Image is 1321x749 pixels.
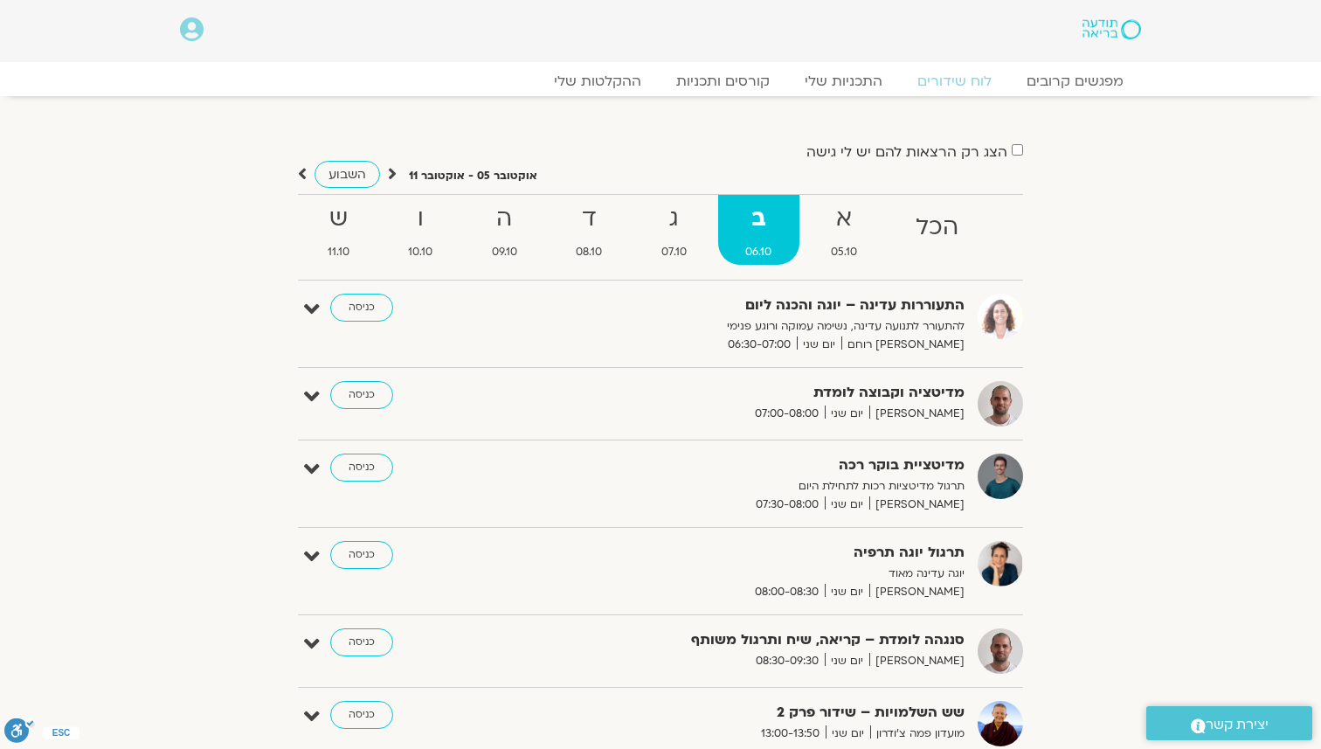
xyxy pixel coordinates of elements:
p: יוגה עדינה מאוד [536,565,965,583]
span: 08.10 [549,243,631,261]
strong: א [803,199,885,239]
a: כניסה [330,628,393,656]
strong: ש [300,199,377,239]
span: 13:00-13:50 [755,725,826,743]
a: ה09.10 [464,195,545,265]
strong: התעוררות עדינה – יוגה והכנה ליום [536,294,965,317]
strong: ד [549,199,631,239]
p: אוקטובר 05 - אוקטובר 11 [409,167,537,185]
span: מועדון פמה צ'ודרון [870,725,965,743]
a: השבוע [315,161,380,188]
span: 07:30-08:00 [750,496,825,514]
strong: ב [718,199,800,239]
span: יום שני [825,652,869,670]
a: ג07.10 [633,195,715,265]
strong: מדיטציה וקבוצה לומדת [536,381,965,405]
span: [PERSON_NAME] [869,652,965,670]
a: כניסה [330,381,393,409]
strong: תרגול יוגה תרפיה [536,541,965,565]
span: יום שני [825,583,869,601]
a: התכניות שלי [787,73,900,90]
strong: ה [464,199,545,239]
p: להתעורר לתנועה עדינה, נשימה עמוקה ורוגע פנימי [536,317,965,336]
span: 06:30-07:00 [722,336,797,354]
span: 09.10 [464,243,545,261]
span: 08:00-08:30 [749,583,825,601]
span: 08:30-09:30 [750,652,825,670]
label: הצג רק הרצאות להם יש לי גישה [806,144,1007,160]
a: מפגשים קרובים [1009,73,1141,90]
a: כניסה [330,701,393,729]
a: קורסים ותכניות [659,73,787,90]
span: 11.10 [300,243,377,261]
a: ההקלטות שלי [536,73,659,90]
span: 07.10 [633,243,715,261]
span: [PERSON_NAME] [869,496,965,514]
a: א05.10 [803,195,885,265]
span: יום שני [826,725,870,743]
span: יצירת קשר [1206,713,1269,737]
a: כניסה [330,454,393,482]
span: [PERSON_NAME] [869,405,965,423]
span: [PERSON_NAME] רוחם [841,336,965,354]
span: [PERSON_NAME] [869,583,965,601]
span: 10.10 [381,243,461,261]
a: ש11.10 [300,195,377,265]
strong: ו [381,199,461,239]
a: ד08.10 [549,195,631,265]
a: כניסה [330,294,393,322]
strong: הכל [889,208,987,247]
span: 05.10 [803,243,885,261]
span: השבוע [329,166,366,183]
a: יצירת קשר [1146,706,1312,740]
a: ב06.10 [718,195,800,265]
a: הכל [889,195,987,265]
span: יום שני [825,405,869,423]
strong: ג [633,199,715,239]
span: 07:00-08:00 [749,405,825,423]
strong: סנגהה לומדת – קריאה, שיח ותרגול משותף [536,628,965,652]
strong: שש השלמויות – שידור פרק 2 [536,701,965,725]
strong: מדיטציית בוקר רכה [536,454,965,477]
a: כניסה [330,541,393,569]
span: יום שני [825,496,869,514]
span: 06.10 [718,243,800,261]
nav: Menu [180,73,1141,90]
a: ו10.10 [381,195,461,265]
a: לוח שידורים [900,73,1009,90]
p: תרגול מדיטציות רכות לתחילת היום [536,477,965,496]
span: יום שני [797,336,841,354]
